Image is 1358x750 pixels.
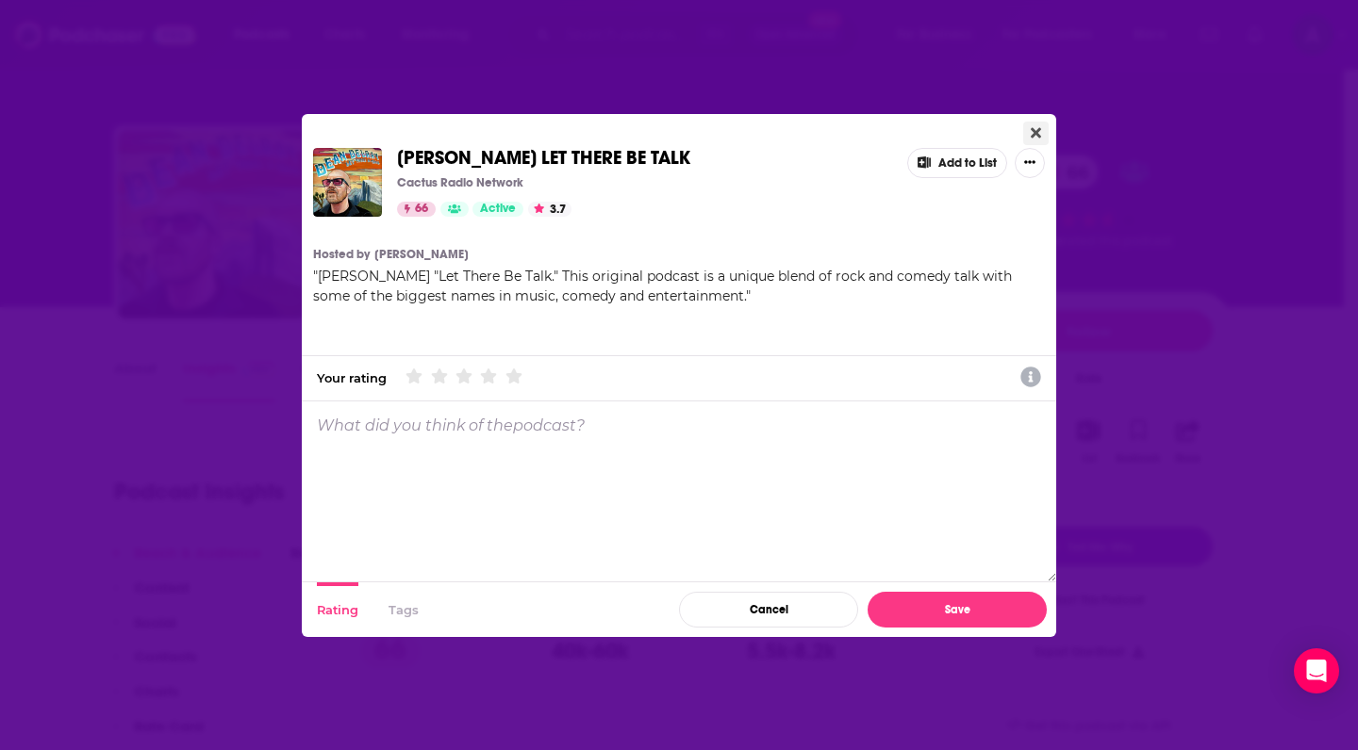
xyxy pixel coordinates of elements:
[1023,122,1049,145] button: Close
[374,247,469,262] a: [PERSON_NAME]
[472,202,523,217] a: Active
[313,148,382,217] img: Dean Delray's LET THERE BE TALK
[397,202,436,217] a: 66
[389,582,419,637] button: Tags
[313,268,1012,304] span: " "
[397,148,690,169] a: [PERSON_NAME] LET THERE BE TALK
[679,592,858,628] button: Cancel
[1020,365,1041,391] a: Show additional information
[528,202,571,217] button: 3.7
[480,200,516,219] span: Active
[317,582,358,637] button: Rating
[907,148,1007,178] button: Add to List
[317,416,585,434] p: What did you think of the podcast ?
[868,592,1047,628] button: Save
[1294,648,1339,693] div: Open Intercom Messenger
[313,247,370,262] h4: Hosted by
[317,370,387,385] div: Your rating
[397,175,523,190] p: Cactus Radio Network
[1015,148,1045,178] button: Show More Button
[415,200,428,219] span: 66
[397,146,690,170] span: [PERSON_NAME] LET THERE BE TALK
[313,268,1012,304] span: [PERSON_NAME] "Let There Be Talk." This original podcast is a unique blend of rock and comedy tal...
